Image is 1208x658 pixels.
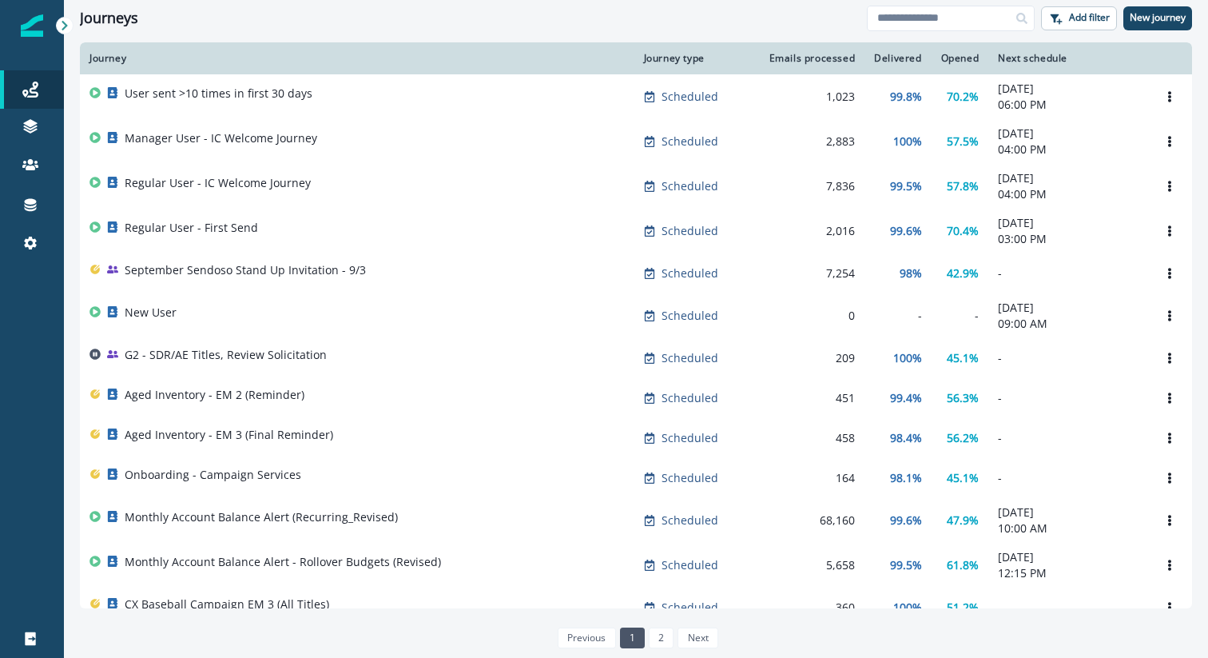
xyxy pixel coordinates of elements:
[1123,6,1192,30] button: New journey
[662,430,718,446] p: Scheduled
[80,588,1192,628] a: CX Baseball Campaign EM 3 (All Titles)Scheduled360100%51.2%-Options
[620,628,645,648] a: Page 1 is your current page
[649,628,674,648] a: Page 2
[998,300,1138,316] p: [DATE]
[998,316,1138,332] p: 09:00 AM
[998,97,1138,113] p: 06:00 PM
[941,52,980,65] div: Opened
[763,470,855,486] div: 164
[947,557,979,573] p: 61.8%
[763,512,855,528] div: 68,160
[763,390,855,406] div: 451
[1157,466,1182,490] button: Options
[947,430,979,446] p: 56.2%
[80,10,138,27] h1: Journeys
[125,86,312,102] p: User sent >10 times in first 30 days
[21,14,43,37] img: Inflection
[1157,346,1182,370] button: Options
[125,509,398,525] p: Monthly Account Balance Alert (Recurring_Revised)
[998,504,1138,520] p: [DATE]
[662,223,718,239] p: Scheduled
[890,430,922,446] p: 98.4%
[1157,174,1182,198] button: Options
[763,223,855,239] div: 2,016
[80,119,1192,164] a: Manager User - IC Welcome JourneyScheduled2,883100%57.5%[DATE]04:00 PMOptions
[947,134,979,150] p: 57.5%
[763,52,855,65] div: Emails processed
[998,390,1138,406] p: -
[80,293,1192,338] a: New UserScheduled0--[DATE]09:00 AMOptions
[890,470,922,486] p: 98.1%
[125,130,317,146] p: Manager User - IC Welcome Journey
[998,520,1138,536] p: 10:00 AM
[874,52,921,65] div: Delivered
[890,557,922,573] p: 99.5%
[80,543,1192,588] a: Monthly Account Balance Alert - Rollover Budgets (Revised)Scheduled5,65899.5%61.8%[DATE]12:15 PMO...
[890,223,922,239] p: 99.6%
[998,265,1138,281] p: -
[1157,386,1182,410] button: Options
[662,134,718,150] p: Scheduled
[1157,553,1182,577] button: Options
[662,350,718,366] p: Scheduled
[998,186,1138,202] p: 04:00 PM
[893,350,922,366] p: 100%
[947,512,979,528] p: 47.9%
[763,134,855,150] div: 2,883
[893,134,922,150] p: 100%
[662,470,718,486] p: Scheduled
[662,557,718,573] p: Scheduled
[125,554,441,570] p: Monthly Account Balance Alert - Rollover Budgets (Revised)
[80,338,1192,378] a: G2 - SDR/AE Titles, Review SolicitationScheduled209100%45.1%-Options
[1157,219,1182,243] button: Options
[874,308,921,324] div: -
[662,178,718,194] p: Scheduled
[998,126,1138,142] p: [DATE]
[125,175,311,191] p: Regular User - IC Welcome Journey
[125,387,304,403] p: Aged Inventory - EM 2 (Reminder)
[125,467,301,483] p: Onboarding - Campaign Services
[644,52,744,65] div: Journey type
[998,430,1138,446] p: -
[80,74,1192,119] a: User sent >10 times in first 30 daysScheduled1,02399.8%70.2%[DATE]06:00 PMOptions
[554,628,718,648] ul: Pagination
[662,308,718,324] p: Scheduled
[998,52,1138,65] div: Next schedule
[125,427,333,443] p: Aged Inventory - EM 3 (Final Reminder)
[662,512,718,528] p: Scheduled
[1157,596,1182,620] button: Options
[662,600,718,616] p: Scheduled
[947,600,979,616] p: 51.2%
[125,596,329,612] p: CX Baseball Campaign EM 3 (All Titles)
[1157,508,1182,532] button: Options
[1157,304,1182,328] button: Options
[763,265,855,281] div: 7,254
[763,89,855,105] div: 1,023
[890,512,922,528] p: 99.6%
[662,390,718,406] p: Scheduled
[763,350,855,366] div: 209
[893,600,922,616] p: 100%
[890,89,922,105] p: 99.8%
[763,430,855,446] div: 458
[947,470,979,486] p: 45.1%
[998,215,1138,231] p: [DATE]
[947,223,979,239] p: 70.4%
[947,265,979,281] p: 42.9%
[947,350,979,366] p: 45.1%
[1157,85,1182,109] button: Options
[998,600,1138,616] p: -
[80,164,1192,209] a: Regular User - IC Welcome JourneyScheduled7,83699.5%57.8%[DATE]04:00 PMOptions
[900,265,922,281] p: 98%
[947,178,979,194] p: 57.8%
[1069,12,1110,23] p: Add filter
[763,308,855,324] div: 0
[80,498,1192,543] a: Monthly Account Balance Alert (Recurring_Revised)Scheduled68,16099.6%47.9%[DATE]10:00 AMOptions
[89,52,625,65] div: Journey
[763,178,855,194] div: 7,836
[125,220,258,236] p: Regular User - First Send
[763,557,855,573] div: 5,658
[763,600,855,616] div: 360
[662,89,718,105] p: Scheduled
[1157,426,1182,450] button: Options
